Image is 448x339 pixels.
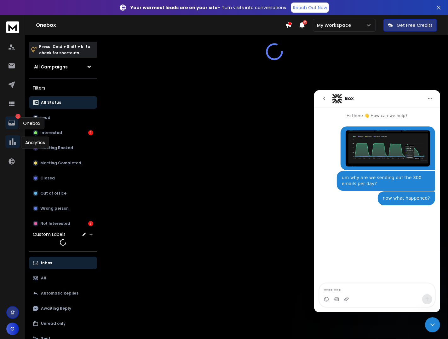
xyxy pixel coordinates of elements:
button: G [6,323,19,335]
p: Awaiting Reply [41,306,71,311]
button: Awaiting Reply [29,302,97,315]
button: Get Free Credits [383,19,437,32]
p: – Turn visits into conversations [130,4,286,11]
a: Reach Out Now [291,3,329,13]
p: Get Free Credits [397,22,433,28]
iframe: Intercom live chat [314,90,440,312]
button: Inbox [29,257,97,269]
button: Unread only [29,317,97,330]
p: 3 [15,114,20,119]
p: Inbox [41,260,52,266]
span: 2 [303,20,307,25]
div: 1 [88,130,93,135]
button: All Status [29,96,97,109]
button: All Campaigns [29,61,97,73]
p: Unread only [41,321,66,326]
p: Interested [40,130,62,135]
button: All [29,272,97,284]
button: Not Interested2 [29,217,97,230]
button: Automatic Replies [29,287,97,300]
p: Out of office [40,191,66,196]
iframe: Intercom live chat [425,317,440,332]
p: All Status [41,100,61,105]
h1: All Campaigns [34,64,68,70]
button: Out of office [29,187,97,200]
p: Meeting Completed [40,161,81,166]
p: Press to check for shortcuts. [39,44,90,56]
p: Wrong person [40,206,69,211]
h1: Onebox [36,21,285,29]
p: Meeting Booked [40,145,73,150]
img: logo [6,21,19,33]
div: Analytics [21,137,49,149]
button: Closed [29,172,97,184]
button: Meeting Completed [29,157,97,169]
p: All [41,276,46,281]
h3: Custom Labels [33,231,66,237]
div: 2 [88,221,93,226]
p: Reach Out Now [293,4,327,11]
button: Meeting Booked [29,142,97,154]
button: Wrong person [29,202,97,215]
a: 3 [5,116,18,129]
h3: Filters [29,84,97,92]
button: Interested1 [29,126,97,139]
button: Lead [29,111,97,124]
p: Closed [40,176,55,181]
p: My Workspace [317,22,353,28]
p: Lead [40,115,50,120]
div: Onebox [19,117,44,129]
strong: Your warmest leads are on your site [130,4,218,11]
span: Cmd + Shift + k [52,43,84,50]
p: Automatic Replies [41,291,78,296]
p: Not Interested [40,221,70,226]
